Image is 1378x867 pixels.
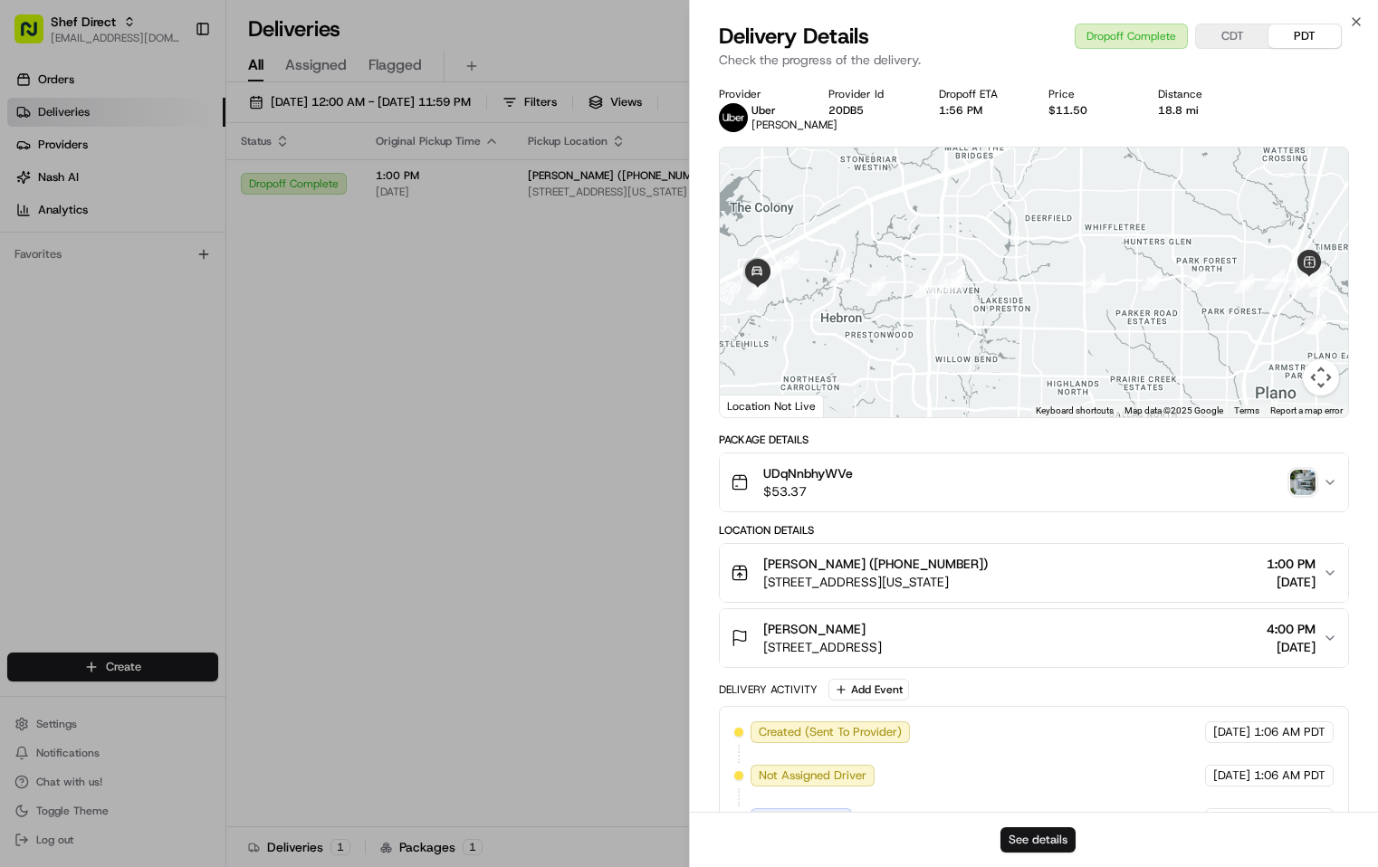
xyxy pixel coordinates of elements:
[171,356,291,374] span: API Documentation
[939,87,1019,101] div: Dropoff ETA
[1142,271,1162,291] div: 12
[780,250,799,270] div: 21
[1303,359,1339,395] button: Map camera controls
[913,278,933,298] div: 18
[720,453,1348,511] button: UDqNnbhyWVe$53.37photo_proof_of_delivery image
[1270,405,1343,415] a: Report a map error
[38,173,71,205] img: 8571987876998_91fb9ceb93ad5c398215_72.jpg
[1265,270,1285,290] div: 9
[1213,767,1250,784] span: [DATE]
[1267,620,1316,638] span: 4:00 PM
[763,555,988,573] span: [PERSON_NAME] ([PHONE_NUMBER])
[128,399,219,414] a: Powered byPylon
[720,609,1348,667] button: [PERSON_NAME][STREET_ADDRESS]4:00 PM[DATE]
[830,267,850,287] div: 20
[18,235,116,250] div: Past conversations
[720,395,824,417] div: Location Not Live
[36,356,139,374] span: Knowledge Base
[751,103,776,118] span: Uber
[140,281,177,295] span: [DATE]
[720,544,1348,602] button: [PERSON_NAME] ([PHONE_NUMBER])[STREET_ADDRESS][US_STATE]1:00 PM[DATE]
[1213,811,1250,827] span: [DATE]
[18,173,51,205] img: 1736555255976-a54dd68f-1ca7-489b-9aae-adbdc363a1c4
[828,87,909,101] div: Provider Id
[719,433,1349,447] div: Package Details
[1158,87,1239,101] div: Distance
[281,232,330,253] button: See all
[719,103,748,132] img: uber-new-logo.jpeg
[180,400,219,414] span: Pylon
[130,281,137,295] span: •
[719,87,799,101] div: Provider
[1267,555,1316,573] span: 1:00 PM
[1305,314,1325,334] div: 1
[763,620,866,638] span: [PERSON_NAME]
[1254,811,1325,827] span: 1:01 PM PDT
[828,103,864,118] button: 20DB5
[763,638,882,656] span: [STREET_ADDRESS]
[146,348,298,381] a: 💻API Documentation
[751,118,837,132] span: [PERSON_NAME]
[1267,573,1316,591] span: [DATE]
[719,51,1349,69] p: Check the progress of the delivery.
[56,281,127,295] span: Shef Support
[945,272,965,292] div: 16
[1124,405,1223,415] span: Map data ©2025 Google
[719,22,869,51] span: Delivery Details
[1158,103,1239,118] div: 18.8 mi
[1048,87,1129,101] div: Price
[1213,724,1250,740] span: [DATE]
[1254,767,1325,784] span: 1:06 AM PDT
[1306,315,1326,335] div: 2
[1254,724,1325,740] span: 1:06 AM PDT
[308,178,330,200] button: Start new chat
[759,811,844,827] span: Assigned Driver
[763,573,988,591] span: [STREET_ADDRESS][US_STATE]
[47,117,299,136] input: Clear
[759,724,902,740] span: Created (Sent To Provider)
[1196,24,1268,48] button: CDT
[1267,638,1316,656] span: [DATE]
[1288,272,1308,291] div: 8
[1309,277,1329,297] div: 3
[939,103,1019,118] div: 1:56 PM
[1234,273,1254,293] div: 10
[1048,103,1129,118] div: $11.50
[724,394,784,417] img: Google
[945,266,965,286] div: 15
[763,464,853,482] span: UDqNnbhyWVe
[719,523,1349,538] div: Location Details
[759,767,866,784] span: Not Assigned Driver
[18,357,33,372] div: 📗
[747,281,767,300] div: 23
[945,265,965,285] div: 14
[719,682,818,697] div: Delivery Activity
[11,348,146,381] a: 📗Knowledge Base
[928,279,948,299] div: 17
[1268,24,1341,48] button: PDT
[18,18,54,54] img: Nash
[153,357,167,372] div: 💻
[1086,273,1105,293] div: 13
[828,679,909,700] button: Add Event
[81,191,249,205] div: We're available if you need us!
[763,482,853,500] span: $53.37
[18,72,330,101] p: Welcome 👋
[1036,405,1114,417] button: Keyboard shortcuts
[1310,267,1330,287] div: 7
[1186,271,1206,291] div: 11
[1000,827,1076,853] button: See details
[724,394,784,417] a: Open this area in Google Maps (opens a new window)
[866,276,885,296] div: 19
[81,173,297,191] div: Start new chat
[1290,470,1316,495] img: photo_proof_of_delivery image
[1234,405,1259,415] a: Terms
[18,263,47,292] img: Shef Support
